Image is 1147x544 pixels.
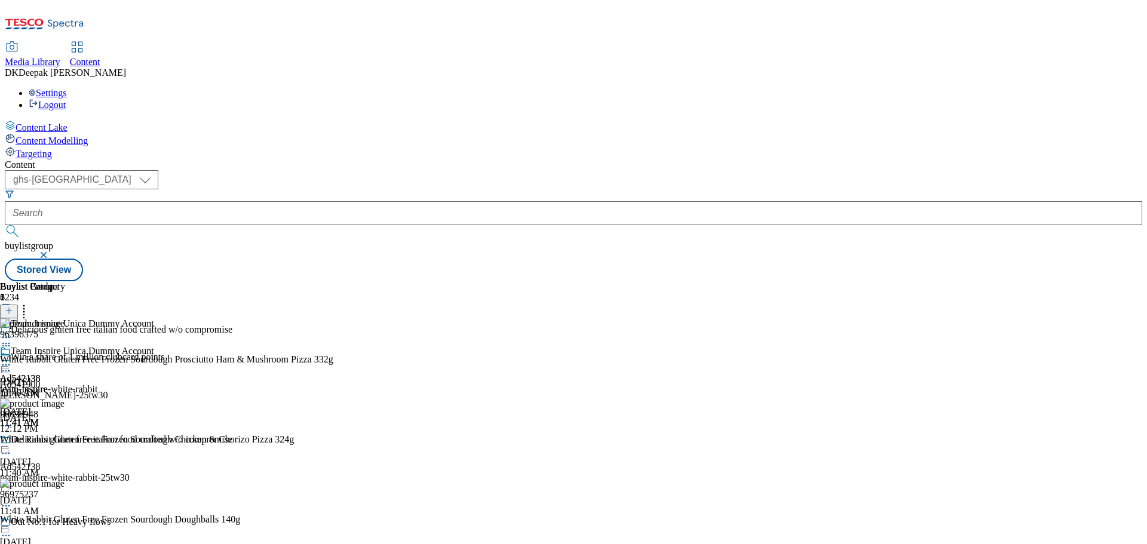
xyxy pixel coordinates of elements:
[5,120,1142,133] a: Content Lake
[19,67,126,78] span: Deepak [PERSON_NAME]
[29,88,67,98] a: Settings
[5,159,1142,170] div: Content
[5,201,1142,225] input: Search
[16,136,88,146] span: Content Modelling
[70,57,100,67] span: Content
[29,100,66,110] a: Logout
[5,42,60,67] a: Media Library
[5,189,14,199] svg: Search Filters
[5,133,1142,146] a: Content Modelling
[5,57,60,67] span: Media Library
[5,241,53,251] span: buylistgroup
[5,67,19,78] span: DK
[5,259,83,281] button: Stored View
[70,42,100,67] a: Content
[5,146,1142,159] a: Targeting
[16,149,52,159] span: Targeting
[16,122,68,133] span: Content Lake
